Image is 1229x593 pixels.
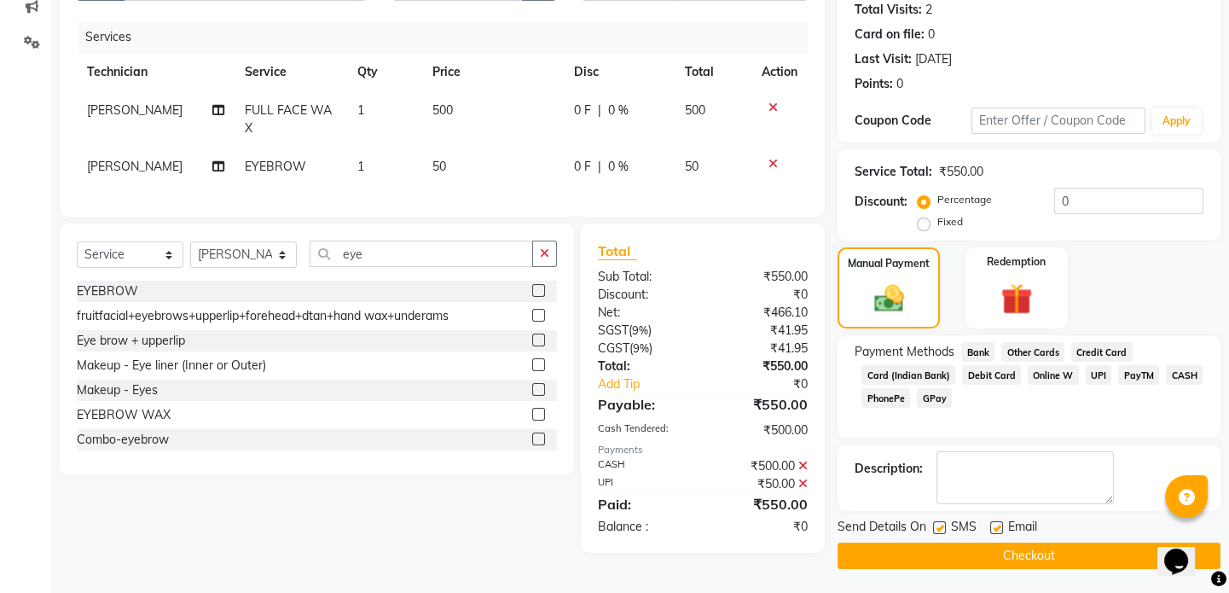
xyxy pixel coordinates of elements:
div: ₹550.00 [703,268,820,286]
div: EYEBROW [77,282,138,300]
span: Send Details On [838,518,926,539]
div: Last Visit: [855,50,912,68]
span: 500 [432,102,453,118]
span: PayTM [1118,365,1159,385]
div: ₹550.00 [703,394,820,415]
div: ₹550.00 [703,494,820,515]
div: ₹466.10 [703,304,820,322]
span: UPI [1086,365,1112,385]
input: Search or Scan [310,241,533,267]
span: 0 F [574,158,591,176]
span: 50 [432,159,446,174]
div: Coupon Code [855,112,971,130]
div: Makeup - Eyes [77,381,158,399]
span: CGST [598,340,629,356]
button: Apply [1152,108,1201,134]
div: ₹0 [703,518,820,536]
span: SMS [951,518,977,539]
div: Payable: [585,394,703,415]
span: FULL FACE WAX [245,102,332,136]
th: Action [751,53,808,91]
img: _cash.svg [865,282,913,316]
div: ₹41.95 [703,322,820,340]
div: Net: [585,304,703,322]
div: [DATE] [915,50,952,68]
div: Card on file: [855,26,925,44]
div: Discount: [585,286,703,304]
span: [PERSON_NAME] [87,159,183,174]
div: ( ) [585,340,703,358]
div: 0 [928,26,935,44]
img: _gift.svg [991,280,1042,319]
div: Eye brow + upperlip [77,332,185,350]
span: [PERSON_NAME] [87,102,183,118]
div: Sub Total: [585,268,703,286]
label: Manual Payment [848,256,930,271]
div: Balance : [585,518,703,536]
span: Card (Indian Bank) [861,365,955,385]
div: ₹0 [722,375,820,393]
div: ₹550.00 [939,163,983,181]
span: 1 [357,102,364,118]
th: Price [422,53,565,91]
div: 0 [896,75,903,93]
div: Total Visits: [855,1,922,19]
span: PhonePe [861,388,910,408]
span: CASH [1166,365,1203,385]
div: ₹500.00 [703,421,820,439]
span: Bank [961,342,994,362]
span: 0 F [574,102,591,119]
span: 9% [633,341,649,355]
div: Cash Tendered: [585,421,703,439]
th: Disc [564,53,675,91]
span: | [598,102,601,119]
label: Percentage [937,192,992,207]
span: 500 [685,102,705,118]
span: Debit Card [962,365,1021,385]
div: Makeup - Eye liner (Inner or Outer) [77,357,266,375]
div: Points: [855,75,893,93]
div: Payments [598,443,808,457]
div: Combo-eyebrow [77,431,169,449]
span: Online W [1028,365,1079,385]
div: Paid: [585,494,703,515]
div: Description: [855,460,923,478]
span: 1 [357,159,364,174]
th: Total [675,53,751,91]
div: Total: [585,358,703,375]
span: 9% [632,323,648,337]
span: Total [598,242,637,260]
div: Services [78,21,820,53]
div: fruitfacial+eyebrows+upperlip+forehead+dtan+hand wax+underams [77,307,449,325]
span: 0 % [608,102,629,119]
div: 2 [925,1,932,19]
th: Qty [347,53,422,91]
div: EYEBROW WAX [77,406,171,424]
div: ₹41.95 [703,340,820,358]
span: 0 % [608,158,629,176]
span: Email [1008,518,1037,539]
div: CASH [585,457,703,475]
iframe: chat widget [1157,525,1212,576]
div: Service Total: [855,163,932,181]
span: | [598,158,601,176]
span: EYEBROW [245,159,306,174]
label: Redemption [987,254,1046,270]
span: Payment Methods [855,343,954,361]
div: ₹500.00 [703,457,820,475]
a: Add Tip [585,375,722,393]
div: ( ) [585,322,703,340]
span: SGST [598,323,629,338]
button: Checkout [838,543,1220,569]
span: GPay [917,388,952,408]
span: Credit Card [1071,342,1133,362]
span: 50 [685,159,699,174]
input: Enter Offer / Coupon Code [971,108,1145,134]
label: Fixed [937,214,963,230]
div: ₹50.00 [703,475,820,493]
th: Service [235,53,347,91]
span: Other Cards [1001,342,1064,362]
div: UPI [585,475,703,493]
th: Technician [77,53,235,91]
div: Discount: [855,193,907,211]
